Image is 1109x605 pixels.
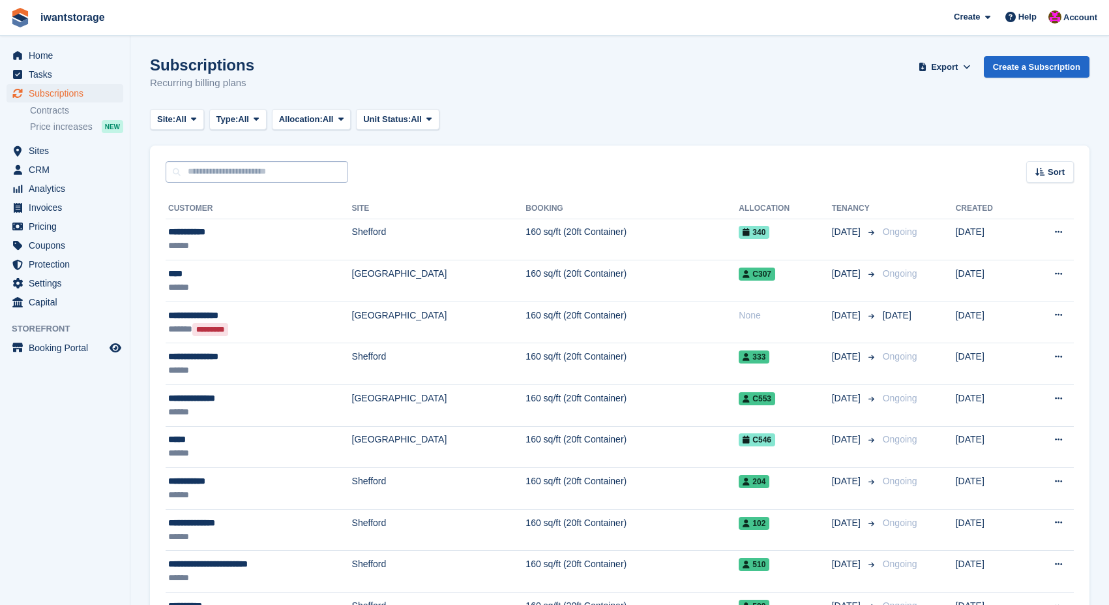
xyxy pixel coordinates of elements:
[832,267,863,281] span: [DATE]
[150,76,254,91] p: Recurring billing plans
[525,551,739,593] td: 160 sq/ft (20ft Container)
[883,226,917,237] span: Ongoing
[956,468,1024,510] td: [DATE]
[832,516,863,530] span: [DATE]
[7,217,123,236] a: menu
[832,309,863,322] span: [DATE]
[739,558,769,571] span: 510
[29,255,107,273] span: Protection
[739,198,831,219] th: Allocation
[30,104,123,117] a: Contracts
[525,198,739,219] th: Booking
[956,509,1024,551] td: [DATE]
[832,198,878,219] th: Tenancy
[832,433,863,446] span: [DATE]
[956,302,1024,343] td: [DATE]
[739,392,775,405] span: C553
[7,236,123,255] a: menu
[35,7,110,28] a: iwantstorage
[7,198,123,217] a: menu
[956,551,1024,593] td: [DATE]
[883,268,917,279] span: Ongoing
[7,293,123,311] a: menu
[102,120,123,133] div: NEW
[832,557,863,571] span: [DATE]
[525,302,739,343] td: 160 sq/ft (20ft Container)
[356,109,439,131] button: Unit Status: All
[157,113,175,126] span: Site:
[1048,166,1065,179] span: Sort
[29,217,107,236] span: Pricing
[7,142,123,160] a: menu
[1063,11,1097,24] span: Account
[525,343,739,385] td: 160 sq/ft (20ft Container)
[984,56,1089,78] a: Create a Subscription
[352,426,526,468] td: [GEOGRAPHIC_DATA]
[29,274,107,292] span: Settings
[352,198,526,219] th: Site
[525,219,739,260] td: 160 sq/ft (20ft Container)
[7,84,123,102] a: menu
[279,113,323,126] span: Allocation:
[238,113,249,126] span: All
[956,198,1024,219] th: Created
[7,339,123,357] a: menu
[352,219,526,260] td: Shefford
[832,474,863,488] span: [DATE]
[29,198,107,217] span: Invoices
[7,274,123,292] a: menu
[739,517,769,530] span: 102
[352,302,526,343] td: [GEOGRAPHIC_DATA]
[739,433,775,446] span: C546
[29,142,107,160] span: Sites
[7,46,123,65] a: menu
[739,226,769,239] span: 340
[29,46,107,65] span: Home
[525,260,739,302] td: 160 sq/ft (20ft Container)
[12,322,130,335] span: Storefront
[352,385,526,427] td: [GEOGRAPHIC_DATA]
[525,509,739,551] td: 160 sq/ft (20ft Container)
[166,198,352,219] th: Customer
[1048,10,1061,23] img: Jonathan
[216,113,239,126] span: Type:
[323,113,334,126] span: All
[739,268,775,281] span: C307
[954,10,980,23] span: Create
[352,260,526,302] td: [GEOGRAPHIC_DATA]
[931,61,958,74] span: Export
[832,350,863,364] span: [DATE]
[956,219,1024,260] td: [DATE]
[832,392,863,405] span: [DATE]
[150,56,254,74] h1: Subscriptions
[30,119,123,134] a: Price increases NEW
[739,350,769,364] span: 333
[29,339,107,357] span: Booking Portal
[883,310,911,320] span: [DATE]
[363,113,411,126] span: Unit Status:
[352,551,526,593] td: Shefford
[525,426,739,468] td: 160 sq/ft (20ft Container)
[175,113,186,126] span: All
[525,468,739,510] td: 160 sq/ft (20ft Container)
[7,179,123,198] a: menu
[10,8,30,27] img: stora-icon-8386f47178a22dfd0bd8f6a31ec36ba5ce8667c1dd55bd0f319d3a0aa187defe.svg
[832,225,863,239] span: [DATE]
[956,385,1024,427] td: [DATE]
[916,56,973,78] button: Export
[1018,10,1037,23] span: Help
[29,293,107,311] span: Capital
[29,179,107,198] span: Analytics
[29,236,107,255] span: Coupons
[29,84,107,102] span: Subscriptions
[30,121,93,133] span: Price increases
[739,475,769,488] span: 204
[108,340,123,356] a: Preview store
[272,109,351,131] button: Allocation: All
[150,109,204,131] button: Site: All
[883,476,917,486] span: Ongoing
[883,393,917,403] span: Ongoing
[352,468,526,510] td: Shefford
[739,309,831,322] div: None
[956,260,1024,302] td: [DATE]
